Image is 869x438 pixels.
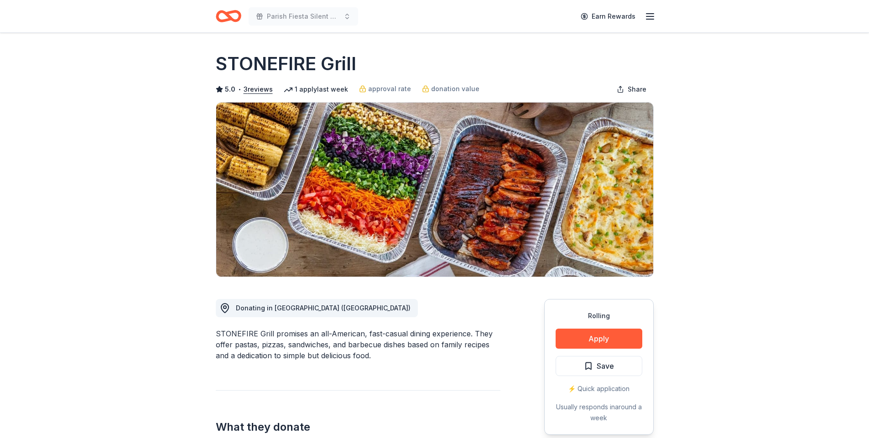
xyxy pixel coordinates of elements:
[238,86,241,93] span: •
[267,11,340,22] span: Parish Fiesta Silent Auction
[556,310,642,321] div: Rolling
[249,7,358,26] button: Parish Fiesta Silent Auction
[244,84,273,95] button: 3reviews
[216,5,241,27] a: Home
[216,51,356,77] h1: STONEFIRE Grill
[368,83,411,94] span: approval rate
[216,420,500,434] h2: What they donate
[225,84,235,95] span: 5.0
[609,80,654,98] button: Share
[216,103,653,277] img: Image for STONEFIRE Grill
[556,329,642,349] button: Apply
[236,304,411,312] span: Donating in [GEOGRAPHIC_DATA] ([GEOGRAPHIC_DATA])
[359,83,411,94] a: approval rate
[597,360,614,372] span: Save
[216,328,500,361] div: STONEFIRE Grill promises an all-American, fast-casual dining experience. They offer pastas, pizza...
[556,402,642,423] div: Usually responds in around a week
[628,84,646,95] span: Share
[284,84,348,95] div: 1 apply last week
[431,83,479,94] span: donation value
[575,8,641,25] a: Earn Rewards
[556,356,642,376] button: Save
[422,83,479,94] a: donation value
[556,383,642,394] div: ⚡️ Quick application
